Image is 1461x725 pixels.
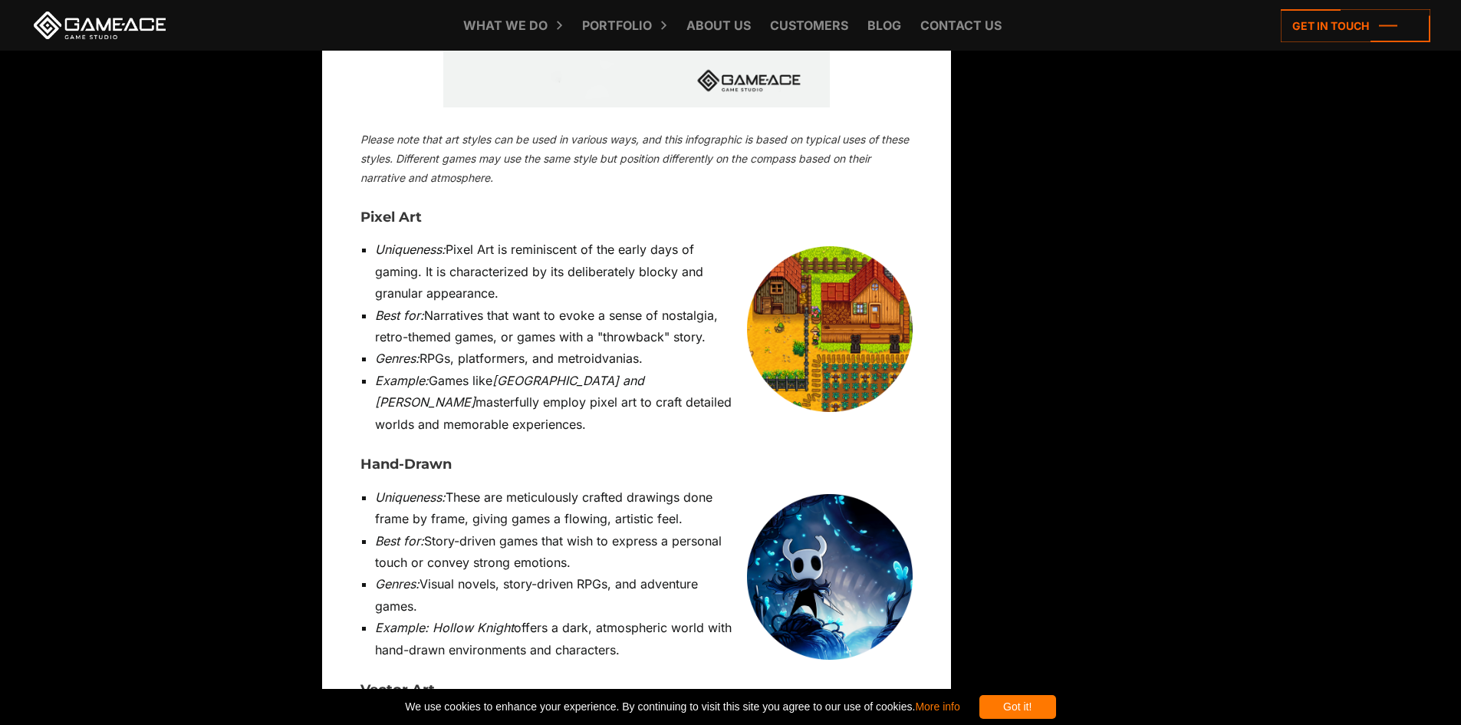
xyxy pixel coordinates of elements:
h3: Hand-Drawn [360,457,913,473]
li: Narratives that want to evoke a sense of nostalgia, retro-themed games, or games with a "throwbac... [375,305,913,348]
em: Hollow Knight [433,620,514,635]
h3: Pixel Art [360,210,913,226]
em: Genres: [375,351,420,366]
li: Story-driven games that wish to express a personal touch or convey strong emotions. [375,530,913,574]
em: Example: [375,373,429,388]
img: art styles in video games [747,246,913,412]
li: RPGs, platformers, and metroidvanias. [375,348,913,369]
li: Games like masterfully employ pixel art to craft detailed worlds and memorable experiences. [375,370,913,435]
span: We use cookies to enhance your experience. By continuing to visit this site you agree to our use ... [405,695,959,719]
li: Pixel Art is reminiscent of the early days of gaming. It is characterized by its deliberately blo... [375,239,913,304]
li: These are meticulously crafted drawings done frame by frame, giving games a flowing, artistic feel. [375,486,913,530]
li: Visual novels, story-driven RPGs, and adventure games. [375,573,913,617]
div: Got it! [979,695,1056,719]
em: Best for: [375,308,424,323]
em: Genres: [375,576,420,592]
em: Uniqueness: [375,242,446,257]
a: More info [915,700,959,713]
img: art styles in video games [747,494,913,660]
a: Get in touch [1281,9,1430,42]
li: offers a dark, atmospheric world with hand-drawn environments and characters. [375,617,913,661]
h3: Vector Art [360,683,913,698]
p: Please note that art styles can be used in various ways, and this infographic is based on typical... [360,130,913,188]
em: Example: [375,620,429,635]
em: Best for: [375,533,424,549]
em: Uniqueness: [375,489,446,505]
em: [GEOGRAPHIC_DATA] and [PERSON_NAME] [375,373,644,410]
